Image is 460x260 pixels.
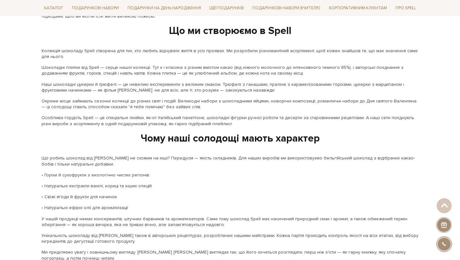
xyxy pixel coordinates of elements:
p: Окреме місце займають сезонні колекції до різних свят і подій. Великодні набори з шоколадними яйц... [42,98,418,110]
p: Шоколадні плитки від Spell — серце нашої колекції. Тут є і класика з різним вмістом какао (від ні... [42,65,418,76]
p: Особлива гордість Spell — це спеціальні лінійки, як-от італійський панеттоне, шоколадні фігурки р... [42,115,418,126]
p: Колекція шоколаду Spell створена для тих, хто любить відчувати життя в усіх проявах. Ми розробили... [42,48,418,60]
a: Подарункові набори Вчителю [250,3,323,13]
p: Унікальність шоколаду від [PERSON_NAME] також в авторських рецептурах, розроблених нашими майстра... [42,233,418,244]
p: • Свіжі ягоди й фрукти для начинок [42,194,418,200]
a: Про Spell [393,3,418,13]
a: Ідеї подарунків [207,3,246,13]
p: У нашій продукції немає консервантів, штучних барвників та ароматизаторів. Саме тому шоколад Spel... [42,216,418,228]
p: • Горіхи й сухофрукти з екологічно чистих регіонів [42,172,418,178]
div: Чому наші солодощі мають характер [42,132,418,145]
a: Подарункові набори [69,3,121,13]
a: Корпоративним клієнтам [326,3,389,13]
div: Що ми створюємо в Spell [38,24,422,38]
p: Що робить шоколад від [PERSON_NAME] не схожим на інші? Передусім — якість складників. Для наших в... [42,155,418,167]
a: Каталог [42,3,66,13]
p: • Натуральні екстракти ванілі, кориці та інших спецій [42,183,418,189]
a: Подарунки на День народження [125,3,203,13]
p: • Натуральні ефірні олії для ароматизації [42,205,418,211]
p: Наші шоколадні цукерки й трюфелі — це невеликі експерименти з великим смаком. Трюфелі з ганашами,... [42,82,418,93]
